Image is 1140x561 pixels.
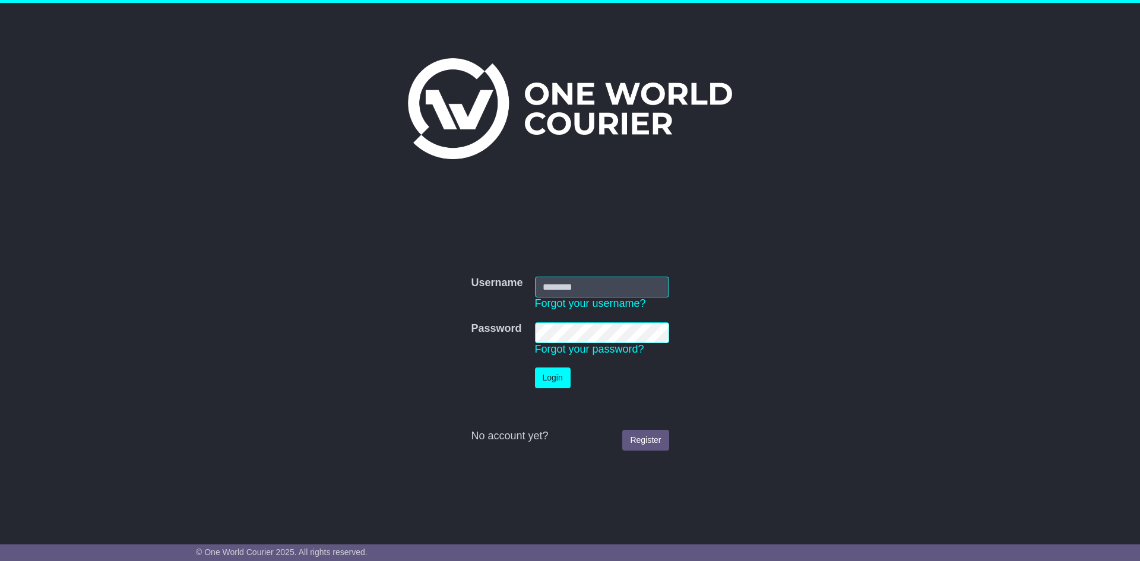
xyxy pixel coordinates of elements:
label: Username [471,277,522,290]
div: No account yet? [471,430,669,443]
button: Login [535,367,571,388]
img: One World [408,58,732,159]
a: Forgot your password? [535,343,644,355]
span: © One World Courier 2025. All rights reserved. [196,547,368,557]
label: Password [471,322,521,335]
a: Register [622,430,669,451]
a: Forgot your username? [535,297,646,309]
